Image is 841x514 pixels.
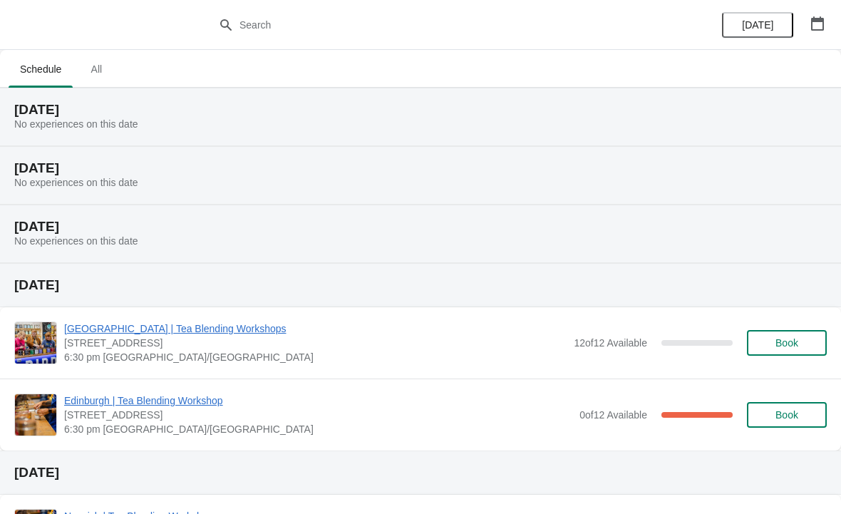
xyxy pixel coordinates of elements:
span: No experiences on this date [14,118,138,130]
span: Book [775,337,798,349]
span: 0 of 12 Available [579,409,647,421]
span: [GEOGRAPHIC_DATA] | Tea Blending Workshops [64,322,567,336]
button: [DATE] [722,12,793,38]
input: Search [239,12,631,38]
button: Book [747,402,827,428]
span: [STREET_ADDRESS] [64,408,572,422]
span: Schedule [9,56,73,82]
h2: [DATE] [14,103,827,117]
h2: [DATE] [14,278,827,292]
img: Glasgow | Tea Blending Workshops | 215 Byres Road, Glasgow G12 8UD, UK | 6:30 pm Europe/London [15,322,56,364]
span: No experiences on this date [14,235,138,247]
span: 6:30 pm [GEOGRAPHIC_DATA]/[GEOGRAPHIC_DATA] [64,422,572,436]
h2: [DATE] [14,220,827,234]
span: All [78,56,114,82]
span: [STREET_ADDRESS] [64,336,567,350]
h2: [DATE] [14,466,827,480]
span: 6:30 pm [GEOGRAPHIC_DATA]/[GEOGRAPHIC_DATA] [64,350,567,364]
img: Edinburgh | Tea Blending Workshop | 89 Rose Street, Edinburgh, EH2 3DT | 6:30 pm Europe/London [15,394,56,436]
button: Book [747,330,827,356]
span: [DATE] [742,19,773,31]
span: No experiences on this date [14,177,138,188]
span: 12 of 12 Available [574,337,647,349]
span: Edinburgh | Tea Blending Workshop [64,394,572,408]
h2: [DATE] [14,161,827,175]
span: Book [775,409,798,421]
